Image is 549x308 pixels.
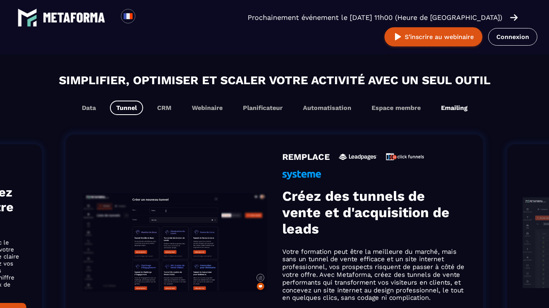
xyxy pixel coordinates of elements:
[186,101,229,115] button: Webinaire
[142,13,148,22] input: Search for option
[8,71,541,89] h2: Simplifier, optimiser et scaler votre activité avec un seul outil
[365,101,427,115] button: Espace membre
[384,27,482,46] button: S’inscrire au webinaire
[282,248,466,302] p: Votre formation peut être la meilleure du marché, mais sans un tunnel de vente efficace et un sit...
[76,101,102,115] button: Data
[43,12,105,23] img: logo
[338,154,377,160] img: icon
[248,12,502,23] p: Prochainement événement le [DATE] 11h00 (Heure de [GEOGRAPHIC_DATA])
[123,11,133,21] img: fr
[110,101,143,115] button: Tunnel
[282,152,330,162] h4: REMPLACE
[282,170,321,180] img: icon
[435,101,474,115] button: Emailing
[393,32,403,42] img: play
[135,9,154,26] div: Search for option
[282,188,466,237] h3: Créez des tunnels de vente et d'acquisition de leads
[297,101,358,115] button: Automatisation
[510,13,518,22] img: arrow-right
[488,28,537,46] a: Connexion
[18,8,37,27] img: logo
[237,101,289,115] button: Planificateur
[386,153,424,160] img: icon
[151,101,178,115] button: CRM
[83,193,267,292] img: gif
